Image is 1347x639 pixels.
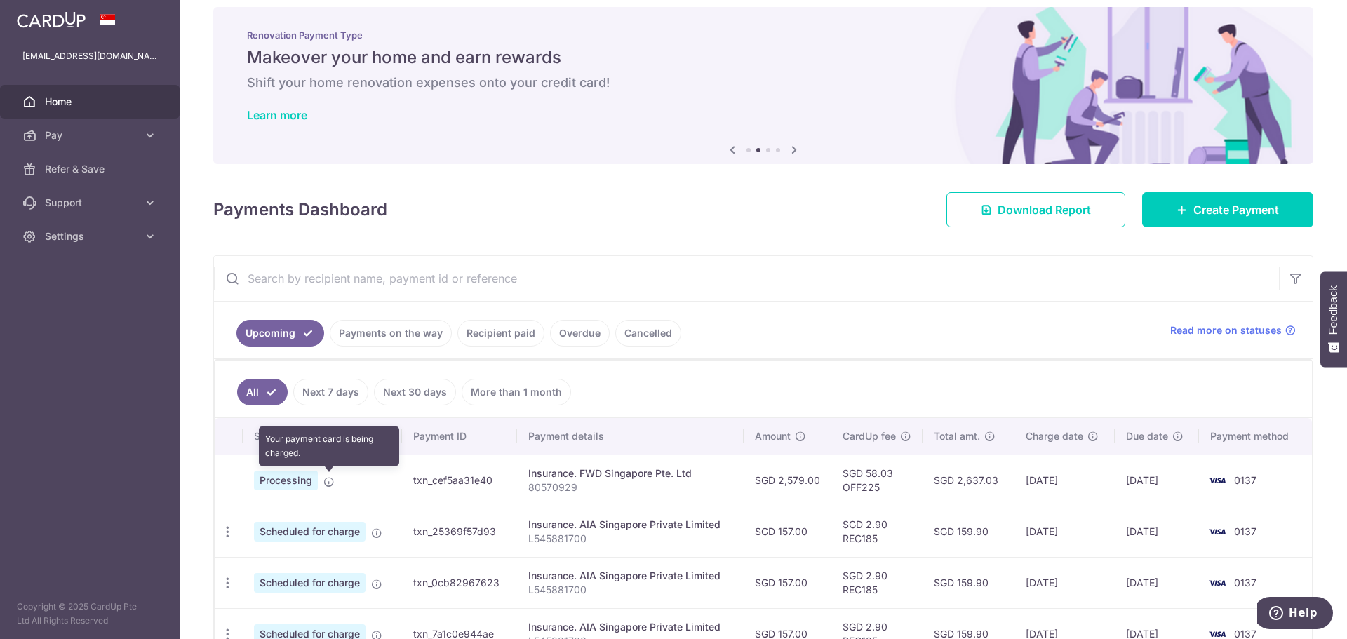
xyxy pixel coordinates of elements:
a: Payments on the way [330,320,452,347]
span: Processing [254,471,318,490]
div: Insurance. AIA Singapore Private Limited [528,518,732,532]
span: Feedback [1327,285,1340,335]
span: Scheduled for charge [254,573,366,593]
td: SGD 159.90 [923,506,1014,557]
a: Upcoming [236,320,324,347]
td: SGD 157.00 [744,506,831,557]
span: Read more on statuses [1170,323,1282,337]
button: Feedback - Show survey [1320,271,1347,367]
img: Bank Card [1203,523,1231,540]
h6: Shift your home renovation expenses onto your credit card! [247,74,1280,91]
td: SGD 58.03 OFF225 [831,455,923,506]
span: Pay [45,128,138,142]
span: Home [45,95,138,109]
span: 0137 [1234,577,1256,588]
span: Status [254,429,284,443]
h5: Makeover your home and earn rewards [247,46,1280,69]
span: Amount [755,429,791,443]
a: Read more on statuses [1170,323,1296,337]
div: Insurance. FWD Singapore Pte. Ltd [528,466,732,480]
td: SGD 2,579.00 [744,455,831,506]
div: Your payment card is being charged. [259,426,399,466]
td: SGD 2.90 REC185 [831,557,923,608]
td: SGD 2.90 REC185 [831,506,923,557]
h4: Payments Dashboard [213,197,387,222]
a: Next 7 days [293,379,368,405]
td: [DATE] [1115,506,1199,557]
span: Charge date [1026,429,1083,443]
a: Recipient paid [457,320,544,347]
p: Renovation Payment Type [247,29,1280,41]
th: Payment ID [402,418,517,455]
span: Due date [1126,429,1168,443]
td: txn_25369f57d93 [402,506,517,557]
td: txn_0cb82967623 [402,557,517,608]
img: Bank Card [1203,472,1231,489]
td: txn_cef5aa31e40 [402,455,517,506]
span: Support [45,196,138,210]
a: All [237,379,288,405]
span: CardUp fee [843,429,896,443]
p: L545881700 [528,583,732,597]
td: [DATE] [1014,557,1115,608]
th: Payment details [517,418,744,455]
a: Cancelled [615,320,681,347]
span: Total amt. [934,429,980,443]
td: [DATE] [1014,455,1115,506]
span: 0137 [1234,474,1256,486]
td: [DATE] [1014,506,1115,557]
img: Renovation banner [213,7,1313,164]
div: Insurance. AIA Singapore Private Limited [528,620,732,634]
span: Refer & Save [45,162,138,176]
a: Next 30 days [374,379,456,405]
a: Overdue [550,320,610,347]
td: SGD 157.00 [744,557,831,608]
a: More than 1 month [462,379,571,405]
span: Download Report [998,201,1091,218]
span: Scheduled for charge [254,522,366,542]
td: SGD 159.90 [923,557,1014,608]
th: Payment method [1199,418,1312,455]
p: L545881700 [528,532,732,546]
a: Download Report [946,192,1125,227]
a: Learn more [247,108,307,122]
p: [EMAIL_ADDRESS][DOMAIN_NAME] [22,49,157,63]
div: Insurance. AIA Singapore Private Limited [528,569,732,583]
td: [DATE] [1115,455,1199,506]
input: Search by recipient name, payment id or reference [214,256,1279,301]
p: 80570929 [528,480,732,495]
span: Create Payment [1193,201,1279,218]
img: CardUp [17,11,86,28]
img: Bank Card [1203,574,1231,591]
iframe: Opens a widget where you can find more information [1257,597,1333,632]
a: Create Payment [1142,192,1313,227]
td: SGD 2,637.03 [923,455,1014,506]
span: Settings [45,229,138,243]
td: [DATE] [1115,557,1199,608]
span: 0137 [1234,525,1256,537]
